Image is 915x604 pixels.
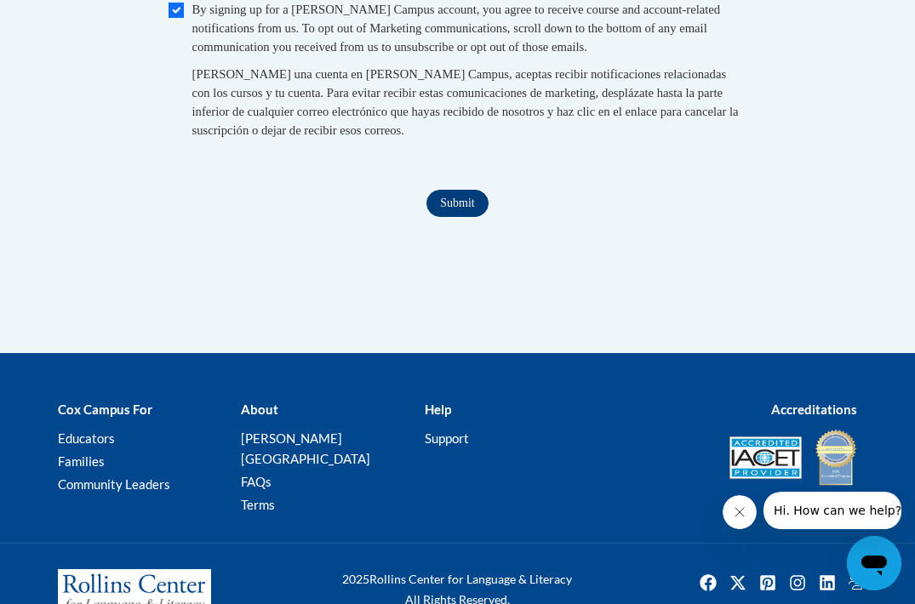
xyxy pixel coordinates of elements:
[754,569,781,596] img: Pinterest icon
[784,569,811,596] img: Instagram icon
[695,569,722,596] img: Facebook icon
[58,430,115,446] a: Educators
[241,430,370,466] a: [PERSON_NAME][GEOGRAPHIC_DATA]
[724,569,752,596] img: Twitter icon
[425,402,451,417] b: Help
[241,474,272,489] a: FAQs
[814,569,841,596] a: Linkedin
[241,497,275,512] a: Terms
[784,569,811,596] a: Instagram
[192,67,739,137] span: [PERSON_NAME] una cuenta en [PERSON_NAME] Campus, aceptas recibir notificaciones relacionadas con...
[426,190,488,217] input: Submit
[729,436,802,479] img: Accredited IACET® Provider
[192,3,721,54] span: By signing up for a [PERSON_NAME] Campus account, you agree to receive course and account-related...
[695,569,722,596] a: Facebook
[723,495,757,529] iframe: Close message
[844,569,871,596] a: Facebook Group
[58,476,170,492] a: Community Leaders
[814,569,841,596] img: LinkedIn icon
[771,402,857,417] b: Accreditations
[724,569,752,596] a: Twitter
[58,453,105,469] a: Families
[754,569,781,596] a: Pinterest
[763,492,901,529] iframe: Message from company
[847,536,901,590] iframe: Button to launch messaging window
[815,428,857,487] img: IDA® Accredited
[425,430,469,446] a: Support
[241,402,278,417] b: About
[58,402,152,417] b: Cox Campus For
[844,569,871,596] img: Facebook group icon
[342,572,369,586] span: 2025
